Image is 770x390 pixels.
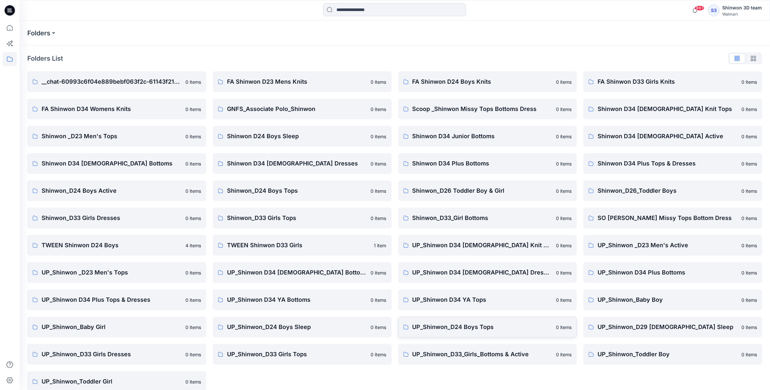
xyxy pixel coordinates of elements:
p: UP_Shinwon_D33 Girls Tops [227,350,367,359]
p: Shinwon_D33_Girl Bottoms [412,213,552,223]
a: Shinwon D34 [DEMOGRAPHIC_DATA] Dresses0 items [213,153,392,174]
p: FA Shinwon D24 Boys Knits [412,77,552,86]
a: TWEEN Shinwon D33 Girls1 item [213,235,392,256]
p: 0 items [741,79,757,85]
p: Shinwon_D26_Toddler Boys [598,186,738,195]
p: 0 items [185,269,201,276]
a: Shinwon D34 Plus Bottoms0 items [398,153,577,174]
p: 0 items [556,324,572,331]
div: Shinwon 3D team [722,4,762,12]
a: UP_Shinwon D34 [DEMOGRAPHIC_DATA] Bottoms0 items [213,262,392,283]
p: 0 items [741,160,757,167]
a: TWEEN Shinwon D24 Boys4 items [27,235,206,256]
p: UP_Shinwon D34 [DEMOGRAPHIC_DATA] Bottoms [227,268,367,277]
p: UP_Shinwon_D24 Boys Tops [412,323,552,332]
p: 0 items [185,160,201,167]
a: UP_Shinwon D34 [DEMOGRAPHIC_DATA] Knit Tops0 items [398,235,577,256]
a: FA Shinwon D23 Mens Knits0 items [213,71,392,92]
a: UP_Shinwon_D24 Boys Tops0 items [398,317,577,337]
div: S3 [708,5,720,16]
p: UP_Shinwon_D24 Boys Sleep [227,323,367,332]
p: 0 items [371,160,386,167]
a: UP_Shinwon D34 [DEMOGRAPHIC_DATA] Dresses0 items [398,262,577,283]
a: Shinwon_D24 Boys Active0 items [27,180,206,201]
p: GNFS_Associate Polo_Shinwon [227,104,367,114]
p: Scoop _Shinwon Missy Tops Bottoms Dress [412,104,552,114]
a: GNFS_Associate Polo_Shinwon0 items [213,99,392,119]
a: UP_Shinwon_D24 Boys Sleep0 items [213,317,392,337]
p: 0 items [371,188,386,194]
a: UP_Shinwon _D23 Men's Active0 items [583,235,762,256]
p: UP_Shinwon D34 [DEMOGRAPHIC_DATA] Knit Tops [412,241,552,250]
p: Shinwon_D26 Toddler Boy & Girl [412,186,552,195]
a: Shinwon_D33 Girls Dresses0 items [27,208,206,228]
a: Shinwon_D33 Girls Tops0 items [213,208,392,228]
a: UP_Shinwon_D33_Girls_Bottoms & Active0 items [398,344,577,365]
a: UP_Shinwon_D29 [DEMOGRAPHIC_DATA] Sleep0 items [583,317,762,337]
p: Shinwon D24 Boys Sleep [227,132,367,141]
p: 0 items [556,188,572,194]
a: UP_Shinwon_D33 Girls Tops0 items [213,344,392,365]
p: 1 item [374,242,386,249]
p: SO [PERSON_NAME] Missy Tops Bottom Dress [598,213,738,223]
p: UP_Shinwon D34 YA Bottoms [227,295,367,304]
p: Shinwon D34 [DEMOGRAPHIC_DATA] Dresses [227,159,367,168]
div: Walmart [722,12,762,17]
p: 0 items [741,242,757,249]
p: 0 items [741,351,757,358]
p: 0 items [185,297,201,303]
p: 0 items [185,378,201,385]
p: 0 items [741,215,757,222]
p: 0 items [185,79,201,85]
p: Shinwon D34 [DEMOGRAPHIC_DATA] Knit Tops [598,104,738,114]
p: 0 items [371,133,386,140]
p: 0 items [371,297,386,303]
p: UP_Shinwon D34 Plus Tops & Dresses [42,295,182,304]
p: 0 items [371,351,386,358]
p: Shinwon D34 [DEMOGRAPHIC_DATA] Bottoms [42,159,182,168]
p: Shinwon_D33 Girls Dresses [42,213,182,223]
p: UP_Shinwon_Toddler Boy [598,350,738,359]
p: UP_Shinwon_D29 [DEMOGRAPHIC_DATA] Sleep [598,323,738,332]
p: Shinwon D34 Plus Bottoms [412,159,552,168]
a: Shinwon_D26 Toddler Boy & Girl0 items [398,180,577,201]
p: Shinwon _D23 Men's Tops [42,132,182,141]
p: FA Shinwon D33 Girls Knits [598,77,738,86]
a: UP_Shinwon_Toddler Boy0 items [583,344,762,365]
p: 0 items [741,188,757,194]
p: 0 items [371,79,386,85]
a: Folders [27,29,50,38]
p: 0 items [741,324,757,331]
p: __chat-60993c6f04e889bebf063f2c-61143f21d7cdd7a6bb478b50 [42,77,182,86]
a: UP_Shinwon D34 YA Bottoms0 items [213,289,392,310]
a: Shinwon D34 Plus Tops & Dresses0 items [583,153,762,174]
a: __chat-60993c6f04e889bebf063f2c-61143f21d7cdd7a6bb478b500 items [27,71,206,92]
p: 0 items [556,160,572,167]
p: FA Shinwon D34 Womens Knits [42,104,182,114]
p: 0 items [741,106,757,113]
p: 0 items [556,297,572,303]
p: 0 items [556,133,572,140]
a: FA Shinwon D34 Womens Knits0 items [27,99,206,119]
p: UP_Shinwon_Baby Girl [42,323,182,332]
p: UP_Shinwon _D23 Men's Tops [42,268,182,277]
p: UP_Shinwon _D23 Men's Active [598,241,738,250]
p: TWEEN Shinwon D33 Girls [227,241,370,250]
p: 0 items [556,106,572,113]
span: 99+ [695,6,704,11]
p: UP_Shinwon_D33 Girls Dresses [42,350,182,359]
p: UP_Shinwon D34 Plus Bottoms [598,268,738,277]
p: 0 items [185,188,201,194]
a: Shinwon_D33_Girl Bottoms0 items [398,208,577,228]
p: 0 items [185,133,201,140]
p: TWEEN Shinwon D24 Boys [42,241,182,250]
p: 0 items [556,215,572,222]
p: 0 items [185,351,201,358]
p: 0 items [185,215,201,222]
p: Shinwon_D24 Boys Tops [227,186,367,195]
a: UP_Shinwon_Baby Boy0 items [583,289,762,310]
a: Shinwon D24 Boys Sleep0 items [213,126,392,147]
p: 0 items [371,215,386,222]
a: Shinwon_D24 Boys Tops0 items [213,180,392,201]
